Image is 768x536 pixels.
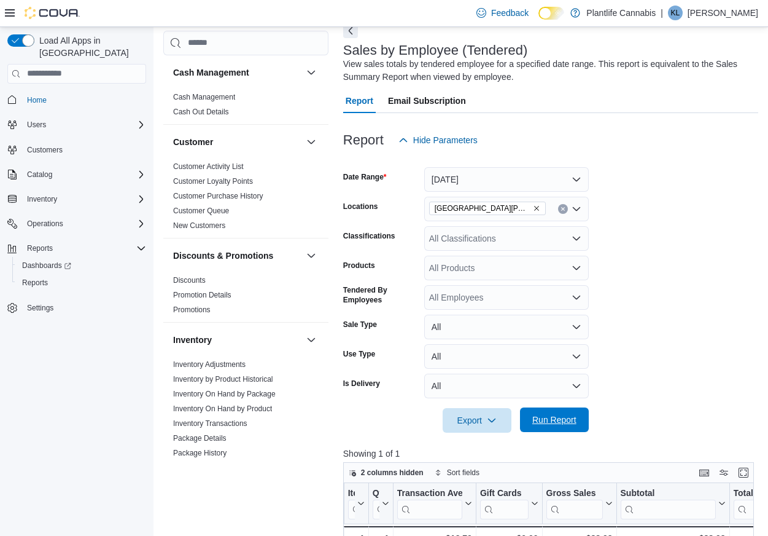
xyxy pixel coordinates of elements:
span: Report [346,89,373,113]
button: Reports [22,241,58,256]
button: Inventory [22,192,62,207]
a: Dashboards [12,257,151,274]
input: Dark Mode [538,7,564,20]
button: Reports [12,274,151,291]
a: Cash Management [173,93,235,101]
a: Inventory Transactions [173,419,247,428]
button: Gross Sales [546,487,612,519]
span: Customers [27,145,63,155]
div: Transaction Average [397,487,462,519]
h3: Inventory [173,334,212,346]
button: Keyboard shortcuts [697,465,712,480]
button: Settings [2,299,151,317]
button: All [424,315,589,339]
span: Reports [22,241,146,256]
a: Cash Out Details [173,108,229,116]
label: Date Range [343,172,387,182]
button: [DATE] [424,167,589,192]
span: Operations [27,219,63,229]
a: Package Details [173,434,227,443]
a: Home [22,93,52,108]
span: Reports [22,278,48,288]
button: Display options [716,465,731,480]
span: Home [22,92,146,108]
button: Hide Parameters [394,128,483,152]
a: Discounts [173,276,206,285]
span: Hide Parameters [413,134,478,146]
div: Gift Cards [480,487,529,499]
button: Customer [304,135,319,149]
span: Customers [22,142,146,157]
a: Inventory Adjustments [173,360,246,369]
span: Users [27,120,46,130]
div: Subtotal [620,487,715,519]
a: Reports [17,275,53,290]
button: Open list of options [572,204,581,214]
label: Use Type [343,349,375,359]
a: Promotions [173,305,211,314]
span: KL [671,6,680,20]
span: Sort fields [447,468,479,478]
a: Customer Purchase History [173,192,263,200]
span: 2 columns hidden [361,468,424,478]
button: Sort fields [430,465,484,480]
div: Items Per Transaction [347,487,354,519]
label: Classifications [343,231,395,241]
button: Reports [2,240,151,257]
button: Discounts & Promotions [304,248,319,263]
button: Open list of options [572,263,581,273]
button: Open list of options [572,234,581,243]
span: Dashboards [22,261,71,270]
button: Subtotal [620,487,725,519]
button: Discounts & Promotions [173,250,301,262]
label: Sale Type [343,320,377,329]
button: Inventory [2,191,151,208]
span: Package Details [173,433,227,443]
button: Cash Management [304,65,319,80]
a: Package History [173,449,227,457]
div: Customer [163,159,328,238]
span: Home [27,95,47,105]
button: Operations [22,216,68,231]
span: Cash Management [173,92,235,102]
span: Operations [22,216,146,231]
button: Remove Fort McMurray - Stoney Creek from selection in this group [533,205,540,212]
span: Package History [173,448,227,458]
span: Inventory Adjustments [173,360,246,369]
div: Gross Sales [546,487,602,519]
span: New Customers [173,221,225,231]
a: Dashboards [17,258,76,273]
a: Customer Queue [173,207,229,215]
div: Kaitlyn Lee [668,6,683,20]
div: Discounts & Promotions [163,273,328,322]
div: Inventory [163,357,328,524]
a: Customer Activity List [173,162,244,171]
p: | [661,6,663,20]
div: Cash Management [163,90,328,124]
span: Inventory [22,192,146,207]
button: Customer [173,136,301,148]
div: Items Per Transaction [347,487,354,499]
h3: Customer [173,136,213,148]
span: Discounts [173,275,206,285]
span: Run Report [532,414,576,426]
span: Users [22,117,146,132]
button: All [424,344,589,369]
a: Inventory On Hand by Product [173,404,272,413]
button: Cash Management [173,66,301,79]
p: [PERSON_NAME] [688,6,758,20]
div: Qty Per Transaction [372,487,379,499]
span: Cash Out Details [173,107,229,117]
span: Reports [27,243,53,253]
h3: Cash Management [173,66,249,79]
span: [GEOGRAPHIC_DATA][PERSON_NAME][GEOGRAPHIC_DATA] [435,202,530,215]
button: Run Report [520,408,589,432]
nav: Complex example [7,86,146,349]
button: Users [2,116,151,133]
span: Inventory On Hand by Package [173,389,276,399]
h3: Sales by Employee (Tendered) [343,43,528,58]
label: Is Delivery [343,379,380,388]
span: Export [450,408,504,433]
